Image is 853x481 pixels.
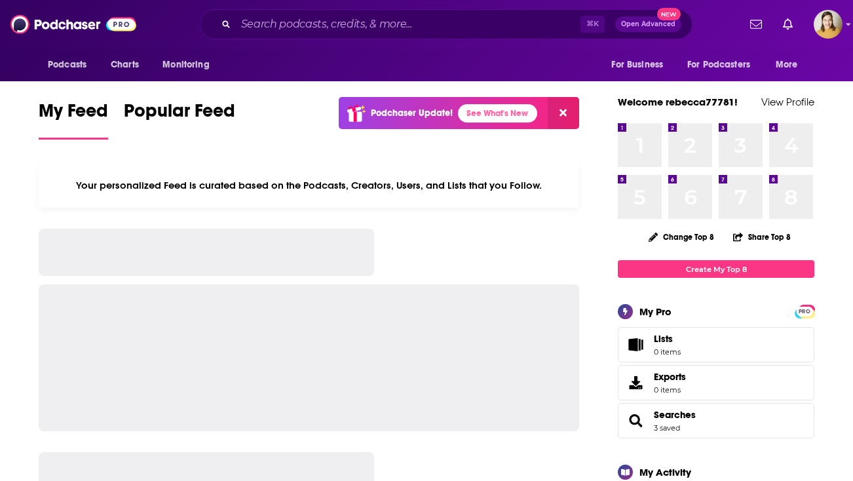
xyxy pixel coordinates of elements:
span: Lists [622,336,649,354]
a: Searches [622,412,649,430]
a: 3 saved [654,423,680,433]
span: Logged in as rebecca77781 [814,10,843,39]
span: Lists [654,333,673,345]
span: Exports [654,371,686,383]
button: Change Top 8 [641,229,722,245]
span: Open Advanced [621,21,675,28]
span: Popular Feed [124,100,235,130]
button: Show profile menu [814,10,843,39]
input: Search podcasts, credits, & more... [236,14,580,35]
a: Show notifications dropdown [745,13,767,35]
button: open menu [679,52,769,77]
button: Open AdvancedNew [615,16,681,32]
a: Exports [618,365,814,400]
span: ⌘ K [580,16,605,33]
a: View Profile [761,96,814,108]
a: Create My Top 8 [618,260,814,278]
button: Share Top 8 [732,224,791,250]
p: Podchaser Update! [371,107,453,119]
button: open menu [153,52,226,77]
span: For Business [611,56,663,74]
span: For Podcasters [687,56,750,74]
span: New [657,8,681,20]
button: open menu [602,52,679,77]
span: My Feed [39,100,108,130]
a: Lists [618,327,814,362]
a: Searches [654,409,696,421]
span: 0 items [654,385,686,394]
div: My Activity [639,466,691,478]
a: My Feed [39,100,108,140]
button: open menu [39,52,104,77]
button: open menu [767,52,814,77]
div: Search podcasts, credits, & more... [200,9,692,39]
span: 0 items [654,347,681,356]
span: Charts [111,56,139,74]
div: Your personalized Feed is curated based on the Podcasts, Creators, Users, and Lists that you Follow. [39,163,579,208]
a: PRO [797,306,812,316]
a: Charts [102,52,147,77]
span: Podcasts [48,56,86,74]
img: User Profile [814,10,843,39]
a: Show notifications dropdown [778,13,798,35]
span: Monitoring [162,56,209,74]
img: Podchaser - Follow, Share and Rate Podcasts [10,12,136,37]
span: Searches [618,403,814,438]
a: Welcome rebecca77781! [618,96,738,108]
a: See What's New [458,104,537,123]
div: My Pro [639,305,672,318]
a: Popular Feed [124,100,235,140]
span: Lists [654,333,681,345]
span: More [776,56,798,74]
span: Exports [622,374,649,392]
